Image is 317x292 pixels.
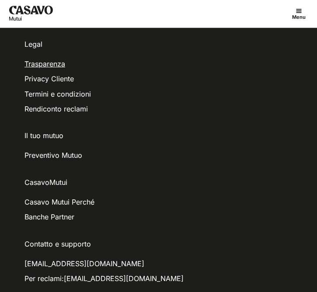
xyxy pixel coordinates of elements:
[288,3,310,24] div: Menu
[24,104,88,113] a: Rendiconto reclami
[24,198,94,206] a: Casavo Mutui Perché
[55,3,310,24] nav: menu principale
[24,177,293,188] h5: CasavoMutui
[7,3,55,24] a: Homepage
[64,274,184,283] a: [EMAIL_ADDRESS][DOMAIN_NAME]
[24,90,91,98] a: Termini e condizioni
[24,130,293,141] h5: Il tuo mutuo
[24,239,293,286] nav: link di contatto
[24,212,74,221] a: Banche Partner
[24,271,293,286] li: Per reclami:
[24,177,293,225] nav: link casavomutui
[24,151,82,160] a: Preventivo Mutuo
[24,39,293,49] h5: Legal
[24,130,293,163] nav: link mutuo
[24,239,293,249] h5: Contatto e supporto
[24,39,293,117] nav: link legal
[24,74,74,83] a: Privacy Cliente
[292,14,306,20] span: Menu
[24,59,65,68] a: Trasparenza
[24,259,144,268] a: [EMAIL_ADDRESS][DOMAIN_NAME]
